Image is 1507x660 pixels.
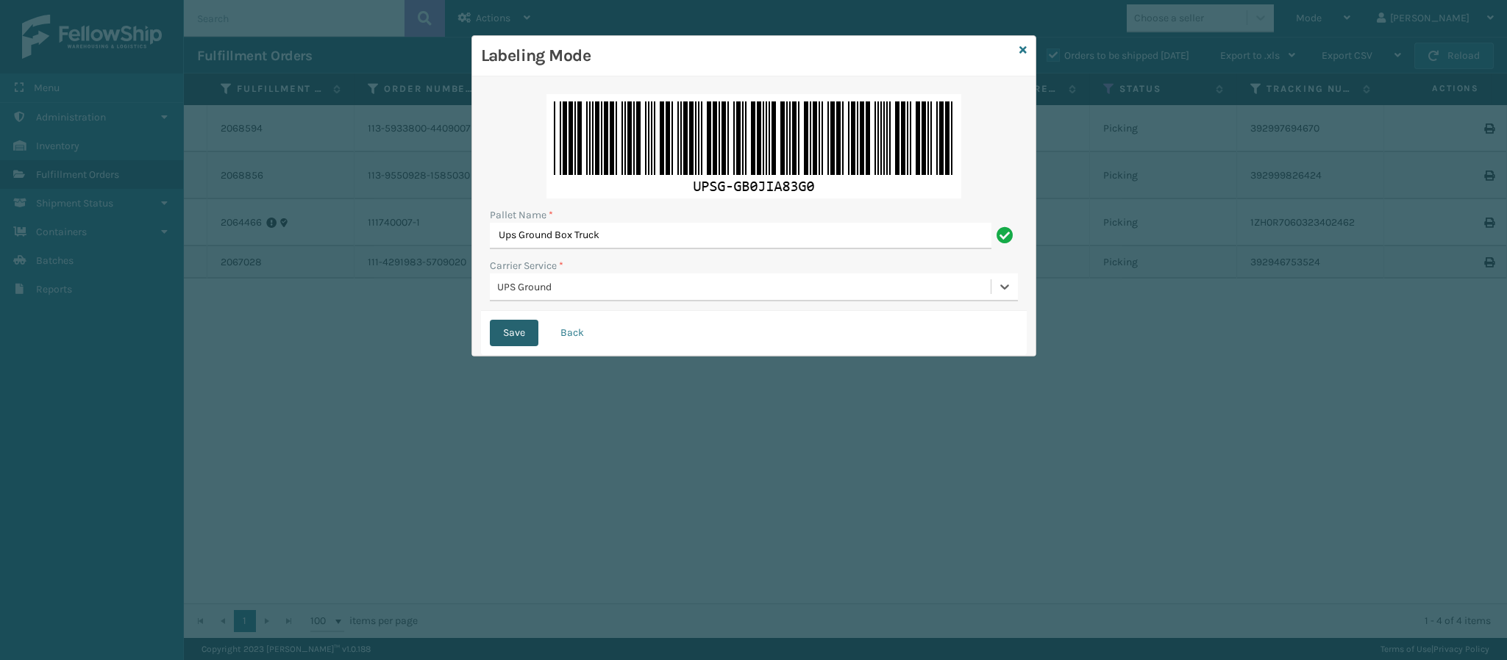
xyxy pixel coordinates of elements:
label: Carrier Service [490,258,563,273]
label: Pallet Name [490,207,553,223]
div: UPS Ground [497,279,992,295]
button: Back [547,320,597,346]
button: Save [490,320,538,346]
h3: Labeling Mode [481,45,1013,67]
img: 8jqAQAAAAGSURBVAMAdY+CaqQ4FfIAAAAASUVORK5CYII= [546,94,961,198]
